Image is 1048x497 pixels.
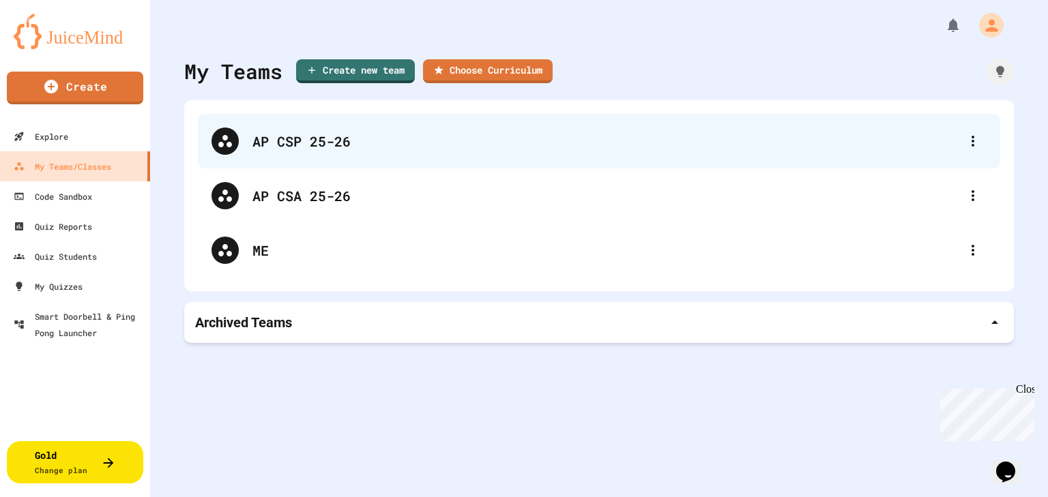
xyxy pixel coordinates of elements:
div: Explore [14,128,68,145]
div: My Teams/Classes [14,158,111,175]
span: Change plan [35,465,87,475]
div: My Account [965,10,1007,41]
div: AP CSP 25-26 [198,114,1000,168]
div: ME [252,240,959,260]
iframe: chat widget [991,442,1034,483]
div: AP CSP 25-26 [252,131,959,151]
div: Smart Doorbell & Ping Pong Launcher [14,308,145,341]
div: AP CSA 25-26 [252,185,959,206]
div: Code Sandbox [14,188,92,205]
div: My Teams [184,56,282,87]
p: Archived Teams [195,313,292,332]
div: Gold [35,448,87,477]
button: GoldChange plan [7,441,143,483]
div: ME [198,223,1000,277]
div: Quiz Reports [14,218,92,235]
div: My Quizzes [14,278,83,295]
div: Chat with us now!Close [5,5,94,87]
div: How it works [987,58,1014,85]
div: My Notifications [920,14,965,37]
img: logo-orange.svg [14,14,136,49]
a: Create [7,72,143,104]
div: Quiz Students [14,248,97,265]
a: Choose Curriculum [423,59,553,83]
div: AP CSA 25-26 [198,168,1000,223]
iframe: chat widget [935,383,1034,441]
a: Create new team [296,59,415,83]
